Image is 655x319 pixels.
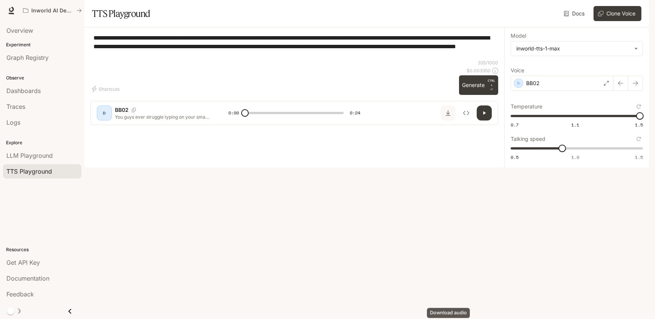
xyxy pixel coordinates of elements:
span: 1.5 [635,154,643,160]
p: Voice [511,68,524,73]
p: 335 / 1000 [478,60,498,66]
button: Shortcuts [90,83,122,95]
p: $ 0.003350 [467,67,491,74]
button: Reset to default [635,135,643,143]
div: D [98,107,110,119]
span: 1.5 [635,122,643,128]
span: 1.0 [571,154,579,160]
button: GenerateCTRL +⏎ [459,75,498,95]
h1: TTS Playground [92,6,150,21]
button: All workspaces [20,3,85,18]
p: ⏎ [488,78,495,92]
span: 0.7 [511,122,519,128]
button: Copy Voice ID [129,108,139,112]
button: Reset to default [635,102,643,111]
p: Model [511,33,526,38]
p: Talking speed [511,136,545,142]
div: inworld-tts-1-max [516,45,631,52]
p: You guys ever struggle typing on your smart TV with just the remote? Same. That’s why I got this—... [115,114,210,120]
p: Inworld AI Demos [31,8,73,14]
a: Docs [562,6,588,21]
button: Clone Voice [594,6,641,21]
p: Temperature [511,104,542,109]
div: inworld-tts-1-max [511,41,643,56]
span: 1.1 [571,122,579,128]
button: Download audio [441,105,456,121]
div: Download audio [427,308,470,318]
button: Inspect [459,105,474,121]
span: 0.5 [511,154,519,160]
p: BB02 [115,106,129,114]
p: BB02 [526,79,540,87]
span: 0:24 [350,109,360,117]
p: CTRL + [488,78,495,87]
span: 0:00 [228,109,239,117]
